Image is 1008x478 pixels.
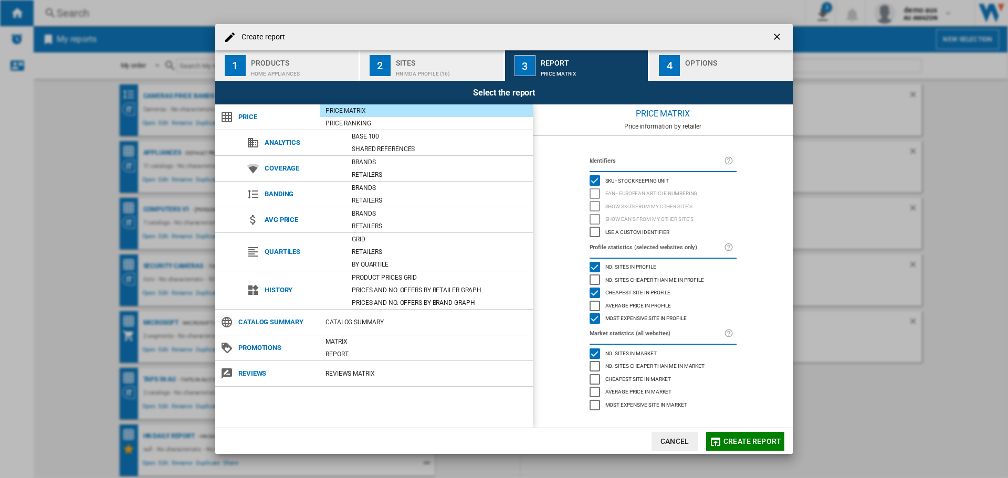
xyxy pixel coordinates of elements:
[605,400,687,408] span: Most expensive site in market
[346,285,533,295] div: Prices and No. offers by retailer graph
[320,105,533,116] div: Price Matrix
[723,437,781,445] span: Create report
[652,432,698,451] button: Cancel
[533,104,793,123] div: Price Matrix
[590,398,737,411] md-checkbox: Most expensive site in market
[259,187,346,201] span: Banding
[605,314,687,321] span: Most expensive site in profile
[590,155,724,167] label: Identifiers
[590,299,737,312] md-checkbox: Average price in profile
[320,368,533,379] div: REVIEWS Matrix
[590,312,737,325] md-checkbox: Most expensive site in profile
[605,349,657,356] span: No. sites in market
[251,66,354,77] div: Home appliances
[346,272,533,283] div: Product prices grid
[259,283,346,298] span: History
[215,50,360,81] button: 1 Products Home appliances
[605,189,698,196] span: EAN - European Article Numbering
[215,81,793,104] div: Select the report
[233,315,320,330] span: Catalog Summary
[259,213,346,227] span: Avg price
[590,261,737,274] md-checkbox: No. sites in profile
[346,298,533,308] div: Prices and No. offers by brand graph
[590,213,737,226] md-checkbox: Show EAN's from my other site's
[346,208,533,219] div: Brands
[346,234,533,245] div: Grid
[346,259,533,270] div: By quartile
[346,131,533,142] div: Base 100
[605,215,694,222] span: Show EAN's from my other site's
[772,31,784,44] ng-md-icon: getI18NText('BUTTONS.CLOSE_DIALOG')
[590,286,737,300] md-checkbox: Cheapest site in profile
[605,288,671,295] span: Cheapest site in profile
[590,226,737,239] md-checkbox: Use a custom identifier
[251,55,354,66] div: Products
[590,174,737,187] md-checkbox: SKU - Stock Keeping Unit
[533,123,793,130] div: Price information by retailer
[590,373,737,386] md-checkbox: Cheapest site in market
[590,360,737,373] md-checkbox: No. sites cheaper than me in market
[541,66,644,77] div: Price Matrix
[590,187,737,200] md-checkbox: EAN - European Article Numbering
[233,110,320,124] span: Price
[259,245,346,259] span: Quartiles
[514,55,535,76] div: 3
[396,66,499,77] div: HN MDA Profile (16)
[320,336,533,347] div: Matrix
[346,195,533,206] div: Retailers
[590,200,737,213] md-checkbox: Show SKU'S from my other site's
[346,157,533,167] div: Brands
[605,375,671,382] span: Cheapest site in market
[396,55,499,66] div: Sites
[706,432,784,451] button: Create report
[605,275,704,283] span: No. sites cheaper than me in profile
[233,366,320,381] span: Reviews
[590,347,737,360] md-checkbox: No. sites in market
[320,317,533,327] div: Catalog Summary
[605,262,656,270] span: No. sites in profile
[233,341,320,355] span: Promotions
[605,228,670,235] span: Use a custom identifier
[768,27,789,48] button: getI18NText('BUTTONS.CLOSE_DIALOG')
[605,176,669,184] span: SKU - Stock Keeping Unit
[605,362,705,369] span: No. sites cheaper than me in market
[346,183,533,193] div: Brands
[590,386,737,399] md-checkbox: Average price in market
[320,349,533,359] div: Report
[370,55,391,76] div: 2
[649,50,793,81] button: 4 Options
[259,135,346,150] span: Analytics
[659,55,680,76] div: 4
[236,32,285,43] h4: Create report
[360,50,505,81] button: 2 Sites HN MDA Profile (16)
[590,328,724,339] label: Market statistics (all websites)
[685,55,789,66] div: Options
[320,118,533,129] div: Price Ranking
[346,247,533,257] div: Retailers
[346,221,533,231] div: Retailers
[225,55,246,76] div: 1
[259,161,346,176] span: Coverage
[346,169,533,180] div: Retailers
[605,301,671,309] span: Average price in profile
[541,55,644,66] div: Report
[605,202,692,209] span: Show SKU'S from my other site's
[605,387,672,395] span: Average price in market
[590,242,724,253] label: Profile statistics (selected websites only)
[590,273,737,286] md-checkbox: No. sites cheaper than me in profile
[346,144,533,154] div: Shared references
[505,50,649,81] button: 3 Report Price Matrix
[215,24,793,454] md-dialog: Create report ...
